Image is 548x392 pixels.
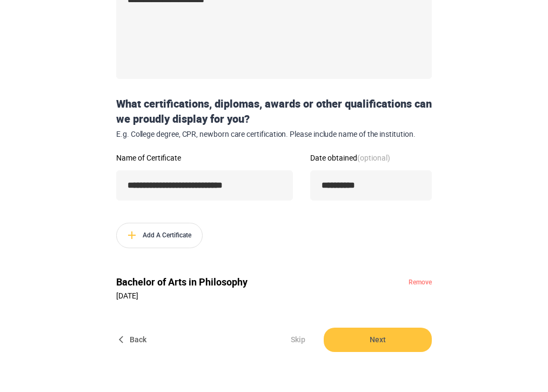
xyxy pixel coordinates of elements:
p: [DATE] [116,289,367,302]
span: Date obtained [310,152,390,163]
strong: (optional) [357,152,390,163]
button: Next [324,328,432,352]
div: What certifications, diplomas, awards or other qualifications can we proudly display for you? [112,96,436,139]
button: Skip [280,328,315,352]
button: Remove [409,279,432,285]
span: Add A Certificate [117,223,202,248]
span: E.g. College degree, CPR, newborn care certification. Please include name of the institution. [116,130,432,139]
button: Back [116,328,151,352]
button: Add A Certificate [116,223,203,248]
span: Bachelor of Arts in Philosophy [116,275,367,289]
label: Name of Certificate [116,154,293,162]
